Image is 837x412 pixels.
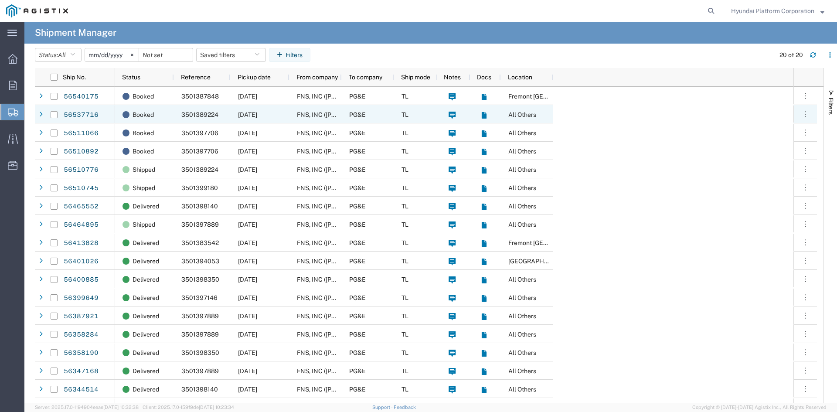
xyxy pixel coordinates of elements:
span: Filters [827,98,834,115]
a: 56399649 [63,291,99,305]
span: Delivered [133,289,159,307]
span: 08/19/2025 [238,184,257,191]
span: FNS, INC (Harmon)(C/O Hyundai Corporation) [297,258,450,265]
span: All Others [508,313,536,320]
span: FNS, INC (Harmon)(C/O Hyundai Corporation) [297,313,450,320]
span: PG&E [349,368,366,375]
span: 08/04/2025 [238,349,257,356]
span: 3501383542 [181,239,219,246]
button: Saved filters [196,48,266,62]
span: 3501397889 [181,313,219,320]
span: TL [401,239,408,246]
span: Reference [181,74,211,81]
a: 56344514 [63,383,99,397]
span: All [58,51,66,58]
span: Delivered [133,362,159,380]
span: Delivered [133,307,159,325]
span: TL [401,203,408,210]
span: Ship mode [401,74,430,81]
span: PG&E [349,203,366,210]
span: Shipped [133,215,155,234]
span: [DATE] 10:32:38 [103,405,139,410]
span: Delivered [133,252,159,270]
span: FNS, INC (Harmon)(C/O Hyundai Corporation) [297,129,450,136]
span: Pickup date [238,74,271,81]
span: PG&E [349,386,366,393]
a: 56387921 [63,310,99,323]
span: FNS, INC (Harmon)(C/O Hyundai Corporation) [297,386,450,393]
span: 3501397889 [181,331,219,338]
span: PG&E [349,221,366,228]
span: 3501398350 [181,349,219,356]
span: 08/07/2025 [238,276,257,283]
a: 56464895 [63,218,99,232]
span: PG&E [349,93,366,100]
span: All Others [508,148,536,155]
span: TL [401,331,408,338]
span: PG&E [349,331,366,338]
span: Docs [477,74,491,81]
span: 08/07/2025 [238,239,257,246]
span: Booked [133,106,154,124]
span: 3501397889 [181,368,219,375]
span: All Others [508,294,536,301]
span: Fremont DC [508,93,595,100]
span: FNS, INC (Harmon)(C/O Hyundai Corporation) [297,276,450,283]
span: PG&E [349,276,366,283]
a: 56413828 [63,236,99,250]
span: 08/20/2025 [238,148,257,155]
span: All Others [508,129,536,136]
a: 56510776 [63,163,99,177]
span: 08/07/2025 [238,258,257,265]
a: 56401026 [63,255,99,269]
span: PG&E [349,166,366,173]
a: Feedback [394,405,416,410]
span: 08/20/2025 [238,166,257,173]
span: 3501387848 [181,93,219,100]
span: FNS, INC (Harmon)(C/O Hyundai Corporation) [297,368,450,375]
span: All Others [508,221,536,228]
span: All Others [508,349,536,356]
button: Hyundai Platform Corporation [731,6,825,16]
h4: Shipment Manager [35,22,116,44]
input: Not set [85,48,139,61]
span: 3501399180 [181,184,218,191]
span: TL [401,294,408,301]
a: 56347168 [63,364,99,378]
span: PG&E [349,258,366,265]
span: Client: 2025.17.0-159f9de [143,405,234,410]
span: Delivered [133,380,159,398]
span: TL [401,111,408,118]
a: 56465552 [63,200,99,214]
span: From company [296,74,338,81]
span: 07/31/2025 [238,386,257,393]
span: 3501397889 [181,221,219,228]
span: TL [401,276,408,283]
span: 3501397706 [181,148,218,155]
span: Delivered [133,344,159,362]
span: PG&E [349,294,366,301]
span: FNS, INC (Harmon)(C/O Hyundai Corporation) [297,239,450,246]
span: All Others [508,276,536,283]
span: PG&E [349,239,366,246]
span: 3501397706 [181,129,218,136]
span: FNS, INC (Harmon)(C/O Hyundai Corporation) [297,111,450,118]
span: TL [401,166,408,173]
a: 56537716 [63,108,99,122]
a: 56511066 [63,126,99,140]
span: PG&E [349,111,366,118]
button: Filters [269,48,310,62]
input: Not set [139,48,193,61]
a: 56540175 [63,90,99,104]
span: All Others [508,166,536,173]
span: Ship No. [63,74,86,81]
span: All Others [508,386,536,393]
span: Booked [133,87,154,106]
span: FNS, INC (Harmon)(C/O Hyundai Corporation) [297,349,450,356]
span: FNS, INC (Harmon)(C/O Hyundai Corporation) [297,331,450,338]
a: 56358284 [63,328,99,342]
span: FNS, INC (Harmon)(C/O Hyundai Corporation) [297,93,450,100]
a: 56358190 [63,346,99,360]
span: 3501394053 [181,258,219,265]
span: [DATE] 10:23:34 [199,405,234,410]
